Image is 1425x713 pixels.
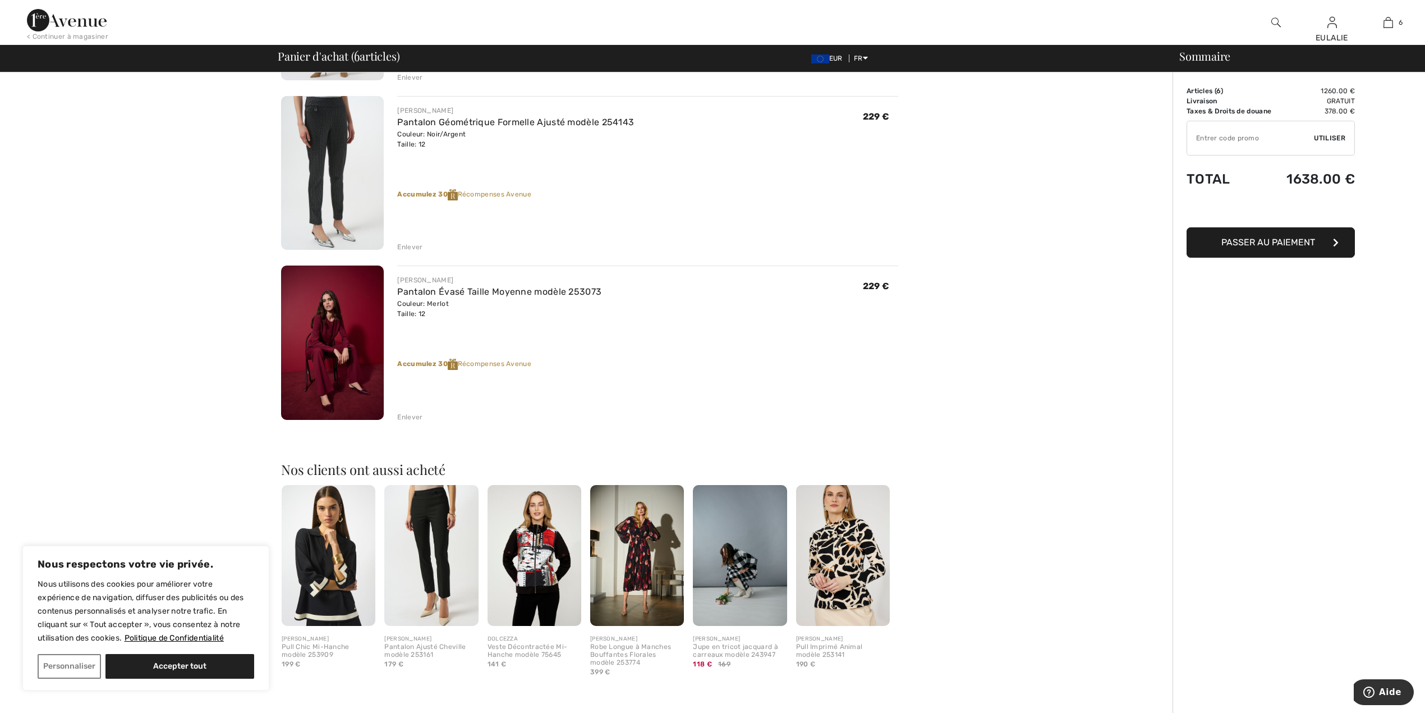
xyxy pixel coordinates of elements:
[1187,121,1314,155] input: Code promo
[1280,96,1355,106] td: Gratuit
[397,359,898,370] div: Récompenses Avenue
[397,106,634,116] div: [PERSON_NAME]
[811,54,847,62] span: EUR
[124,633,224,643] a: Politique de Confidentialité
[448,359,458,370] img: Reward-Logo.svg
[281,96,384,250] img: Pantalon Géométrique Formelle Ajusté modèle 254143
[384,485,478,626] img: Pantalon Ajusté Cheville modèle 253161
[1280,106,1355,116] td: 378.00 €
[693,660,712,668] span: 118 €
[488,660,507,668] span: 141 €
[281,266,384,420] img: Pantalon Évasé Taille Moyenne modèle 253073
[1166,51,1418,62] div: Sommaire
[384,643,478,659] div: Pantalon Ajusté Cheville modèle 253161
[397,412,422,422] div: Enlever
[1304,32,1359,44] div: EULALIE
[282,660,301,668] span: 199 €
[693,643,787,659] div: Jupe en tricot jacquard à carreaux modèle 243947
[1383,16,1393,29] img: Mon panier
[397,190,457,198] strong: Accumulez 30
[1221,237,1315,248] span: Passer au paiement
[1271,16,1281,29] img: recherche
[1327,17,1337,28] a: Se connecter
[27,9,107,31] img: 1ère Avenue
[796,635,890,643] div: [PERSON_NAME]
[1187,106,1280,116] td: Taxes & Droits de douane
[1216,87,1221,95] span: 6
[38,578,254,645] p: Nous utilisons des cookies pour améliorer votre expérience de navigation, diffuser des publicités...
[1327,16,1337,29] img: Mes infos
[1187,86,1280,96] td: Articles ( )
[1280,160,1355,198] td: 1638.00 €
[590,668,610,676] span: 399 €
[796,643,890,659] div: Pull Imprimé Animal modèle 253141
[693,635,787,643] div: [PERSON_NAME]
[282,485,375,626] img: Pull Chic Mi-Hanche modèle 253909
[397,286,601,297] a: Pantalon Évasé Taille Moyenne modèle 253073
[488,643,581,659] div: Veste Décontractée Mi-Hanche modèle 75645
[796,660,816,668] span: 190 €
[1360,16,1415,29] a: 6
[1187,160,1280,198] td: Total
[354,48,360,62] span: 6
[397,242,422,252] div: Enlever
[590,635,684,643] div: [PERSON_NAME]
[693,485,787,626] img: Jupe en tricot jacquard à carreaux modèle 243947
[718,659,730,669] span: 169
[590,485,684,626] img: Robe Longue à Manches Bouffantes Florales modèle 253774
[282,643,375,659] div: Pull Chic Mi-Hanche modèle 253909
[22,546,269,691] div: Nous respectons votre vie privée.
[448,189,458,200] img: Reward-Logo.svg
[281,463,898,476] h2: Nos clients ont aussi acheté
[488,485,581,626] img: Veste Décontractée Mi-Hanche modèle 75645
[1354,679,1414,707] iframe: Ouvre un widget dans lequel vous pouvez trouver plus d’informations
[397,129,634,149] div: Couleur: Noir/Argent Taille: 12
[278,51,399,62] span: Panier d'achat ( articles)
[1314,133,1345,143] span: Utiliser
[384,660,403,668] span: 179 €
[1280,86,1355,96] td: 1260.00 €
[27,31,108,42] div: < Continuer à magasiner
[282,635,375,643] div: [PERSON_NAME]
[397,275,601,285] div: [PERSON_NAME]
[811,54,829,63] img: Euro
[397,189,898,200] div: Récompenses Avenue
[488,635,581,643] div: DOLCEZZA
[1187,227,1355,258] button: Passer au paiement
[397,117,634,127] a: Pantalon Géométrique Formelle Ajusté modèle 254143
[384,635,478,643] div: [PERSON_NAME]
[1187,198,1355,223] iframe: PayPal
[397,72,422,83] div: Enlever
[38,557,254,571] p: Nous respectons votre vie privée.
[1399,17,1403,28] span: 6
[796,485,890,626] img: Pull Imprimé Animal modèle 253141
[397,360,457,368] strong: Accumulez 30
[397,299,601,319] div: Couleur: Merlot Taille: 12
[863,111,890,122] span: 229 €
[590,643,684,666] div: Robe Longue à Manches Bouffantes Florales modèle 253774
[38,654,101,679] button: Personnaliser
[105,654,254,679] button: Accepter tout
[1187,96,1280,106] td: Livraison
[854,54,868,62] span: FR
[863,281,890,291] span: 229 €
